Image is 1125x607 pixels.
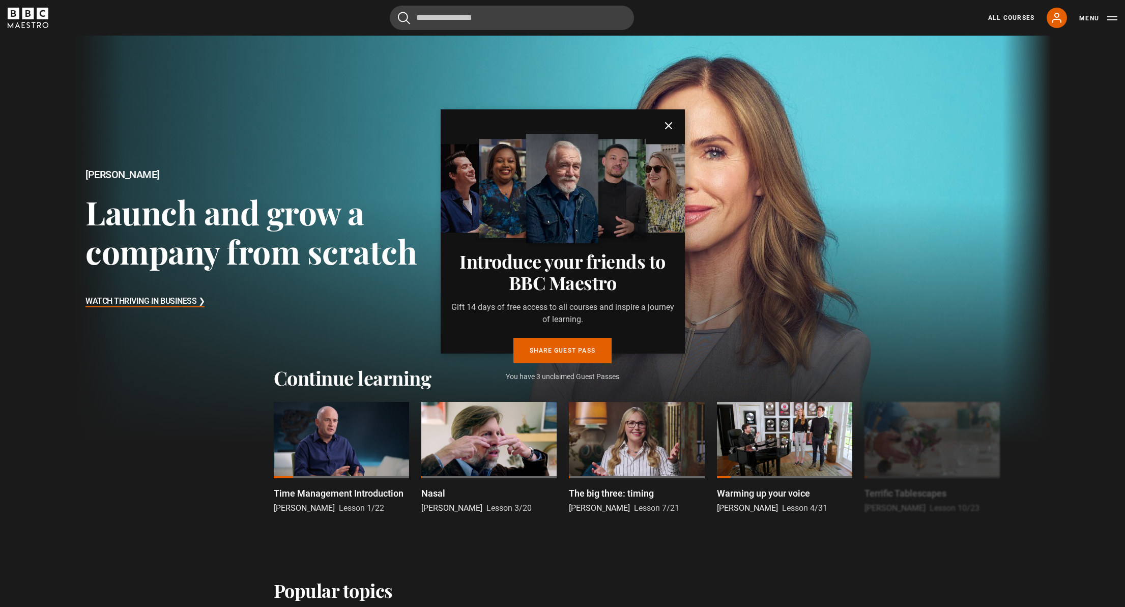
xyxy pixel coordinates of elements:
[988,13,1034,22] a: All Courses
[85,192,465,271] h3: Launch and grow a company from scratch
[339,503,384,513] span: Lesson 1/22
[717,486,810,500] p: Warming up your voice
[717,402,852,514] a: Warming up your voice [PERSON_NAME] Lesson 4/31
[449,250,677,293] h3: Introduce your friends to BBC Maestro
[274,402,409,514] a: Time Management Introduction [PERSON_NAME] Lesson 1/22
[398,12,410,24] button: Submit the search query
[274,486,403,500] p: Time Management Introduction
[85,169,465,181] h2: [PERSON_NAME]
[8,8,48,28] svg: BBC Maestro
[449,301,677,326] p: Gift 14 days of free access to all courses and inspire a journey of learning.
[421,402,557,514] a: Nasal [PERSON_NAME] Lesson 3/20
[449,371,677,382] p: You have 3 unclaimed Guest Passes
[864,503,926,513] span: [PERSON_NAME]
[274,366,852,390] h2: Continue learning
[513,338,612,363] a: Share guest pass
[421,486,445,500] p: Nasal
[274,503,335,513] span: [PERSON_NAME]
[569,486,654,500] p: The big three: timing
[634,503,679,513] span: Lesson 7/21
[85,294,205,309] h3: Watch Thriving in Business ❯
[717,503,778,513] span: [PERSON_NAME]
[274,580,393,601] h2: Popular topics
[782,503,827,513] span: Lesson 4/31
[569,503,630,513] span: [PERSON_NAME]
[569,402,704,514] a: The big three: timing [PERSON_NAME] Lesson 7/21
[390,6,634,30] input: Search
[486,503,532,513] span: Lesson 3/20
[421,503,482,513] span: [PERSON_NAME]
[930,503,979,513] span: Lesson 10/23
[864,402,1000,514] a: Terrific Tablescapes [PERSON_NAME] Lesson 10/23
[1079,13,1117,23] button: Toggle navigation
[864,486,946,500] p: Terrific Tablescapes
[74,36,1051,443] a: [PERSON_NAME] Launch and grow a company from scratch Watch Thriving in Business ❯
